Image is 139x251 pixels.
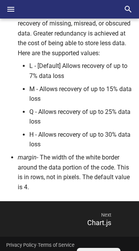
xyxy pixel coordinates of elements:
[36,206,119,224] span: Next
[18,154,37,161] em: margin
[38,242,75,248] a: Terms of Service
[18,153,133,192] li: - The width of the white border around the data portion of the code. This is in rows, not in pixe...
[29,130,133,149] li: H - Allows recovery of up to 30% data loss
[87,219,111,227] span: Chart.js
[36,203,137,235] a: NextChart.js
[29,107,133,127] li: Q - Allows recovery of up to 25% data loss
[6,242,36,248] a: Privacy Policy
[29,61,133,81] li: L - [Default] Allows recovery of up to 7% data loss
[29,84,133,104] li: M - Allows recovery of up to 15% data loss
